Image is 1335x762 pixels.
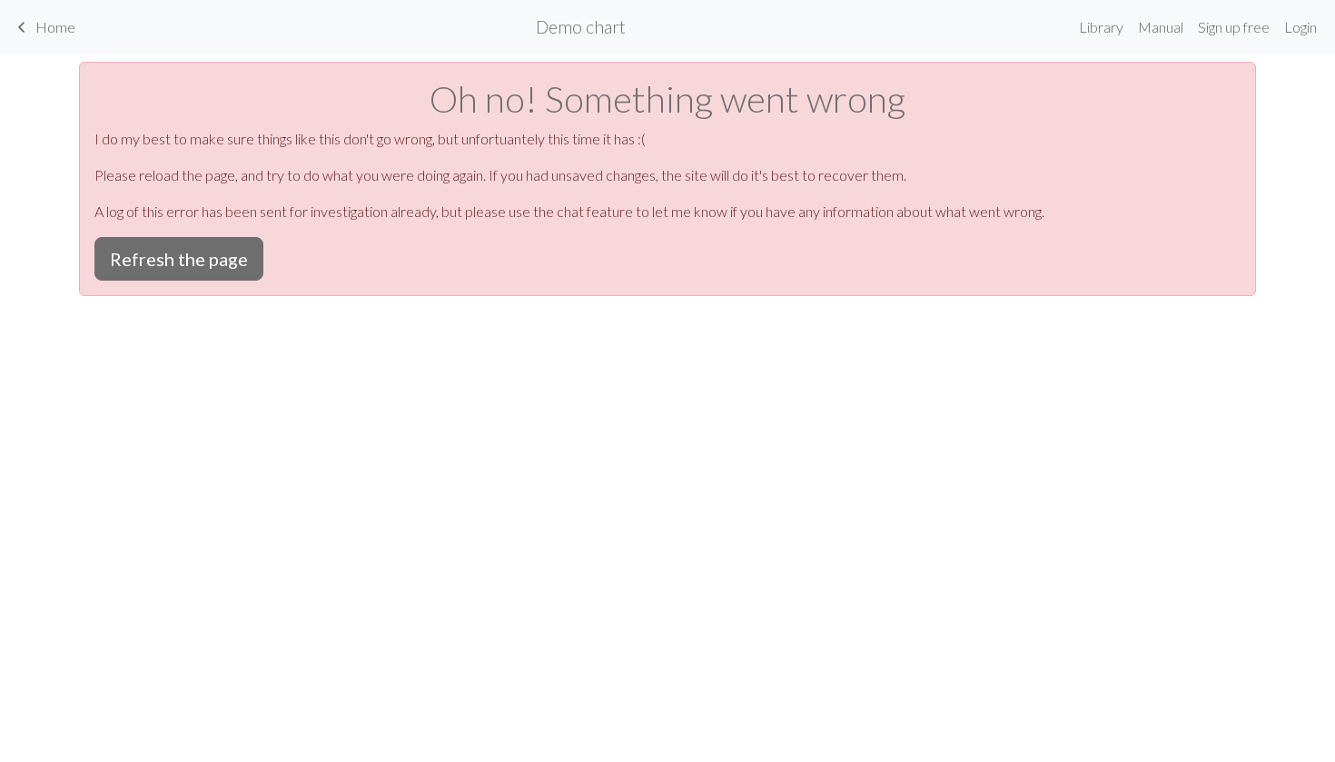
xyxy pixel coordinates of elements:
p: Please reload the page, and try to do what you were doing again. If you had unsaved changes, the ... [94,164,1241,186]
a: Home [11,12,75,43]
span: Home [35,18,75,35]
p: A log of this error has been sent for investigation already, but please use the chat feature to l... [94,201,1241,223]
h1: Oh no! Something went wrong [94,77,1241,121]
button: Refresh the page [94,237,263,281]
a: Login [1277,9,1324,45]
h2: Demo chart [536,16,626,37]
p: I do my best to make sure things like this don't go wrong, but unfortuantely this time it has :( [94,128,1241,150]
a: Manual [1131,9,1191,45]
a: Sign up free [1191,9,1277,45]
a: Library [1072,9,1131,45]
span: keyboard_arrow_left [11,15,33,40]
